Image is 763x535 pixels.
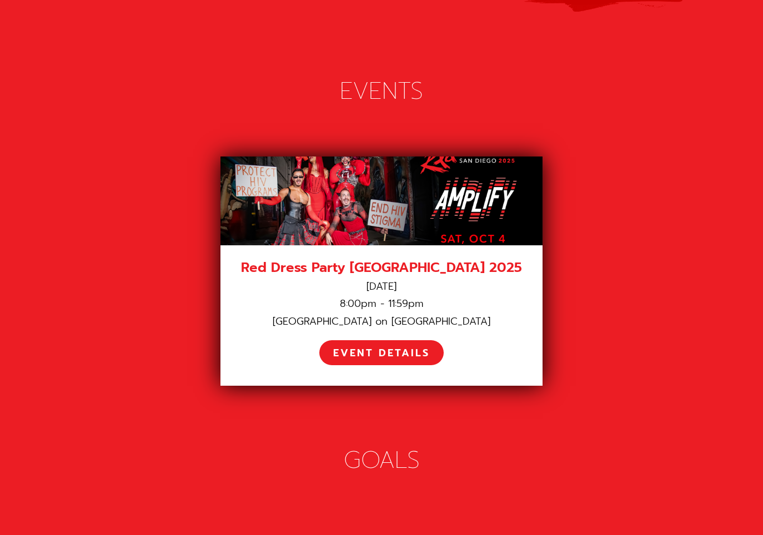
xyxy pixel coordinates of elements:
[234,280,529,293] div: [DATE]
[234,315,529,328] div: [GEOGRAPHIC_DATA] on [GEOGRAPHIC_DATA]
[333,347,430,360] div: EVENT DETAILS
[234,259,529,276] div: Red Dress Party [GEOGRAPHIC_DATA] 2025
[234,297,529,310] div: 8:00pm - 11:59pm
[37,445,726,476] div: GOALS
[220,157,543,386] a: Red Dress Party [GEOGRAPHIC_DATA] 2025[DATE]8:00pm - 11:59pm[GEOGRAPHIC_DATA] on [GEOGRAPHIC_DATA...
[37,76,726,107] div: EVENTS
